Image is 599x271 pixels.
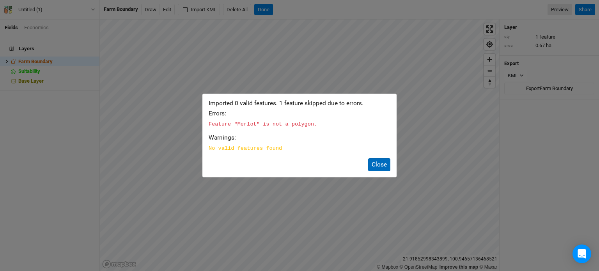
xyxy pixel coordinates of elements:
[209,110,390,117] h4: Errors:
[209,134,390,142] h4: Warnings:
[572,244,591,263] div: Open Intercom Messenger
[209,145,390,152] pre: No valid features found
[209,120,390,128] pre: Feature "Merlot" is not a polygon.
[209,100,390,107] h4: Imported 0 valid features. 1 feature skipped due to errors.
[368,158,390,171] button: Close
